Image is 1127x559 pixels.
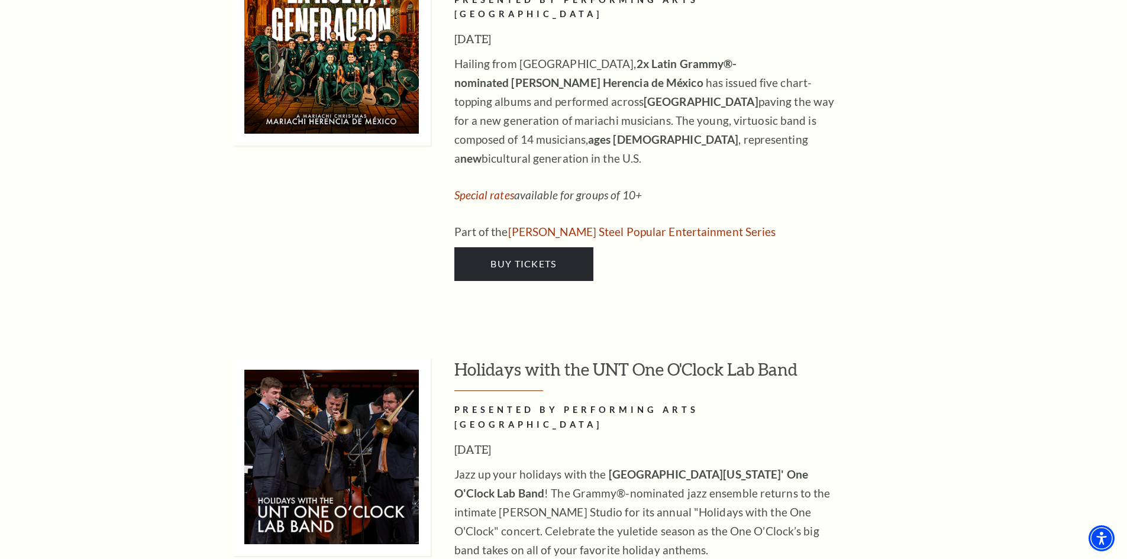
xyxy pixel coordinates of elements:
a: Buy Tickets [454,247,593,280]
strong: [GEOGRAPHIC_DATA][US_STATE]' One O'Clock Lab Band [454,467,808,500]
a: Special rates [454,188,514,202]
h3: [DATE] [454,440,839,459]
div: Accessibility Menu [1089,525,1115,551]
span: has issued five chart-topping albums and performed across paving the way for a new generation of ... [454,76,835,165]
h3: [DATE] [454,30,839,49]
span: Buy Tickets [490,258,556,269]
span: Hailing from [GEOGRAPHIC_DATA], [454,57,737,89]
img: Holidays with the UNT One O'Clock Lab Band [232,358,431,556]
strong: [GEOGRAPHIC_DATA] [644,95,758,108]
strong: ages [DEMOGRAPHIC_DATA] [588,133,738,146]
a: Irwin Steel Popular Entertainment Series - open in a new tab [508,225,776,238]
strong: new [460,151,482,165]
p: Part of the [454,222,839,241]
h2: PRESENTED BY PERFORMING ARTS [GEOGRAPHIC_DATA] [454,403,839,432]
h3: Holidays with the UNT One O'Clock Lab Band [454,358,931,392]
span: ! The Grammy -nominated jazz ensemble returns to the intimate [PERSON_NAME] Studio for its annual... [454,467,831,557]
em: available for groups of 10+ [454,188,642,202]
sup: ® [616,486,625,500]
